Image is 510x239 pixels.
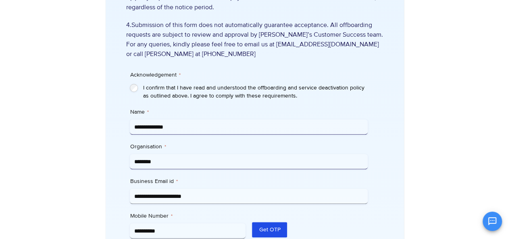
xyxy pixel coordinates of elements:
legend: Acknowledgement [130,71,180,79]
label: Business Email id [130,177,368,185]
label: Organisation [130,143,368,151]
button: Open chat [483,212,502,231]
span: 4.Submission of this form does not automatically guarantee acceptance. All offboarding requests a... [126,20,384,59]
label: Mobile Number [130,212,246,220]
label: Name [130,108,368,116]
button: Get OTP [252,222,287,237]
label: I confirm that I have read and understood the offboarding and service deactivation policy as outl... [143,84,368,100]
